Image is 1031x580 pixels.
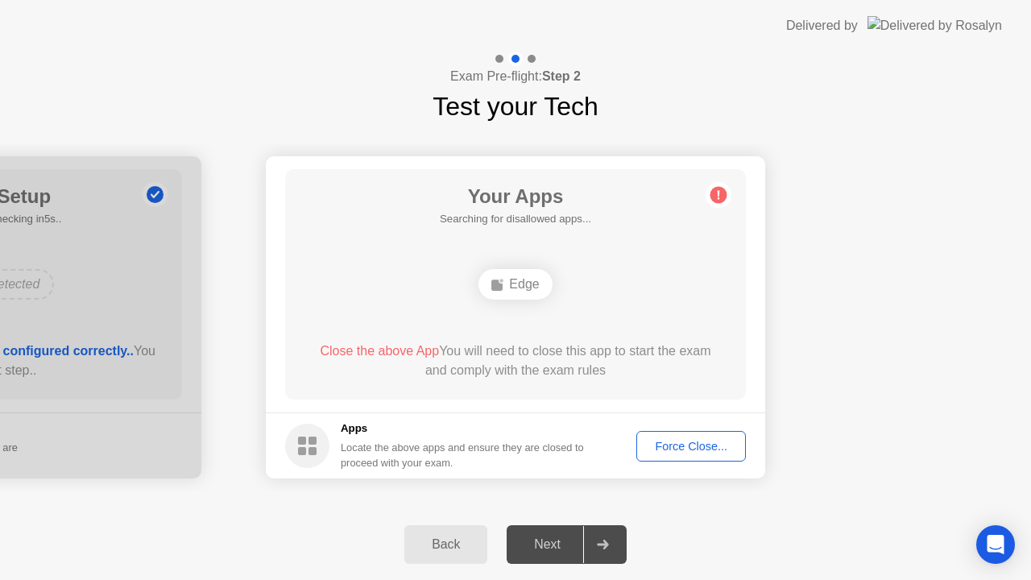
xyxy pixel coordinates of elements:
h1: Your Apps [440,182,591,211]
button: Next [507,525,627,564]
h5: Apps [341,420,585,437]
div: Back [409,537,482,552]
b: Step 2 [542,69,581,83]
button: Back [404,525,487,564]
h4: Exam Pre-flight: [450,67,581,86]
div: You will need to close this app to start the exam and comply with the exam rules [308,342,723,380]
div: Open Intercom Messenger [976,525,1015,564]
span: Close the above App [320,344,439,358]
div: Edge [478,269,552,300]
div: Locate the above apps and ensure they are closed to proceed with your exam. [341,440,585,470]
button: Force Close... [636,431,746,462]
div: Delivered by [786,16,858,35]
h5: Searching for disallowed apps... [440,211,591,227]
div: Force Close... [642,440,740,453]
div: Next [511,537,583,552]
h1: Test your Tech [433,87,598,126]
img: Delivered by Rosalyn [867,16,1002,35]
